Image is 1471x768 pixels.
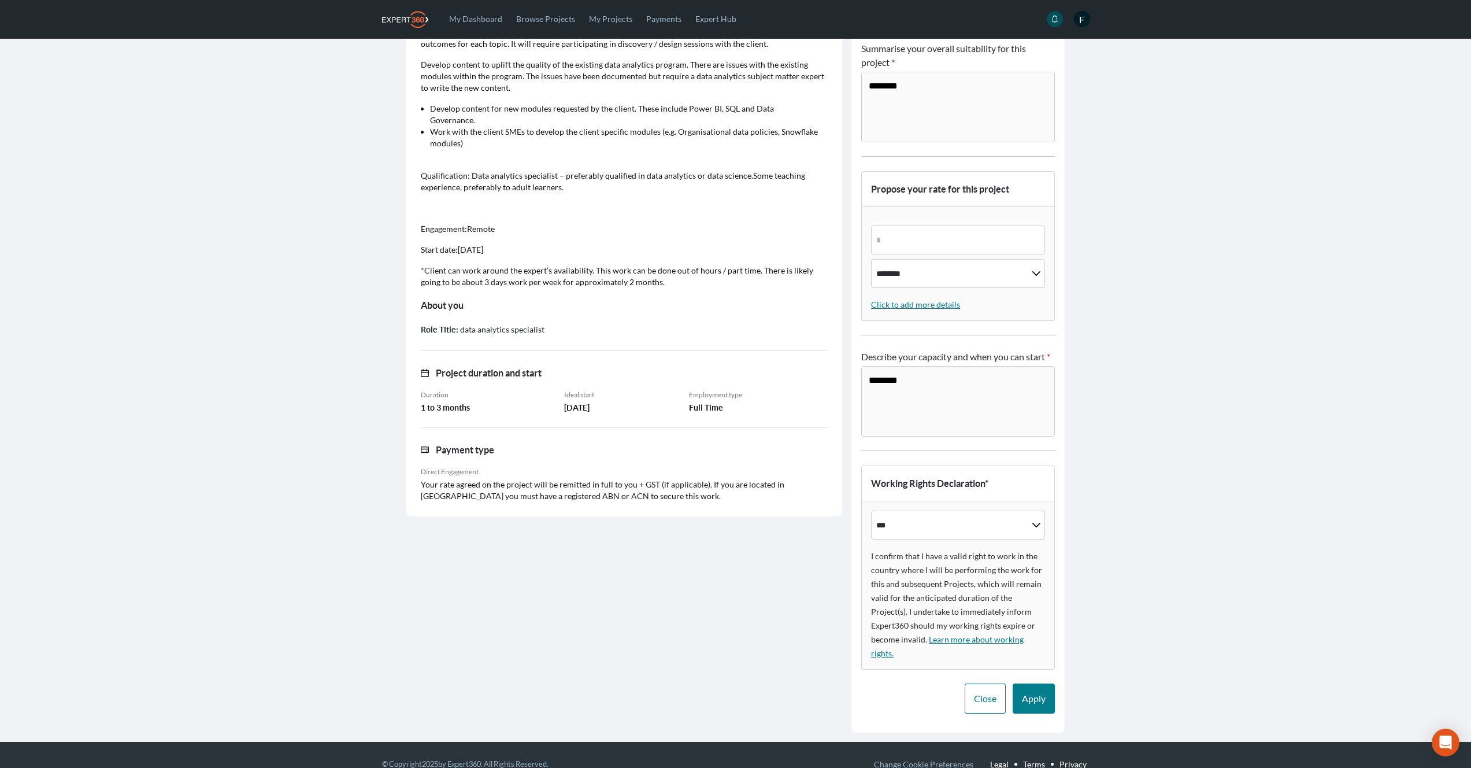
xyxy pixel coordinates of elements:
p: *Client can work around the expert’s availability. This work can be done out of hours / part time... [421,265,828,288]
h3: Propose your rate for this project [871,181,1009,197]
label: Role Title : [421,325,458,334]
span: Ideal start [564,390,594,400]
span: F [1074,11,1090,27]
button: Apply [1013,684,1055,714]
div: Open Intercom Messenger [1432,729,1459,756]
span: [DATE] [564,402,590,413]
svg: icon [421,369,429,377]
hr: Separator [861,451,1055,452]
li: Work with the client SMEs to develop the client specific modules (e.g. Organisational data polici... [430,126,819,149]
h3: About you [421,297,828,313]
span: Duration [421,390,449,400]
span: 1 to 3 months [421,402,470,413]
span: Employment type [689,390,742,400]
span: Qualification: [421,171,470,180]
p: Direct Engagement [421,467,828,477]
hr: Separator [861,156,1055,157]
h3: Project duration and start [436,365,542,381]
span: Remote [467,224,495,234]
h3: Working Rights Declaration* [871,475,988,492]
span: Data analytics specialist – preferably qualified in data analytics or data science. [472,171,753,180]
h3: Payment type [436,442,494,458]
button: Close [965,684,1006,714]
svg: icon [421,446,429,454]
span: Engagement: [421,224,467,234]
span: Close [974,693,996,704]
span: Apply [1022,693,1046,704]
label: Summarise your overall suitability for this project [861,42,1055,69]
button: Click to add more details [871,299,960,311]
svg: icon [1051,15,1059,23]
hr: Separator [861,335,1055,336]
div: data analytics specialist [421,323,828,337]
label: Describe your capacity and when you can start [861,350,1055,364]
a: Learn more about working rights. [871,634,1024,658]
p: Your rate agreed on the project will be remitted in full to you + GST (if applicable). If you are... [421,479,828,502]
span: Full Time [689,402,723,413]
p: Develop content to uplift the quality of the existing data analytics program. There are issues wi... [421,59,828,94]
img: Expert360 [382,11,428,28]
li: Develop content for new modules requested by the client. These include Power BI, SQL and Data Gov... [430,103,819,126]
p: [DATE] [421,244,828,256]
span: Start date: [421,245,458,254]
span: I confirm that I have a valid right to work in the country where I will be performing the work fo... [871,551,1042,644]
span: Click to add more details [871,300,960,309]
